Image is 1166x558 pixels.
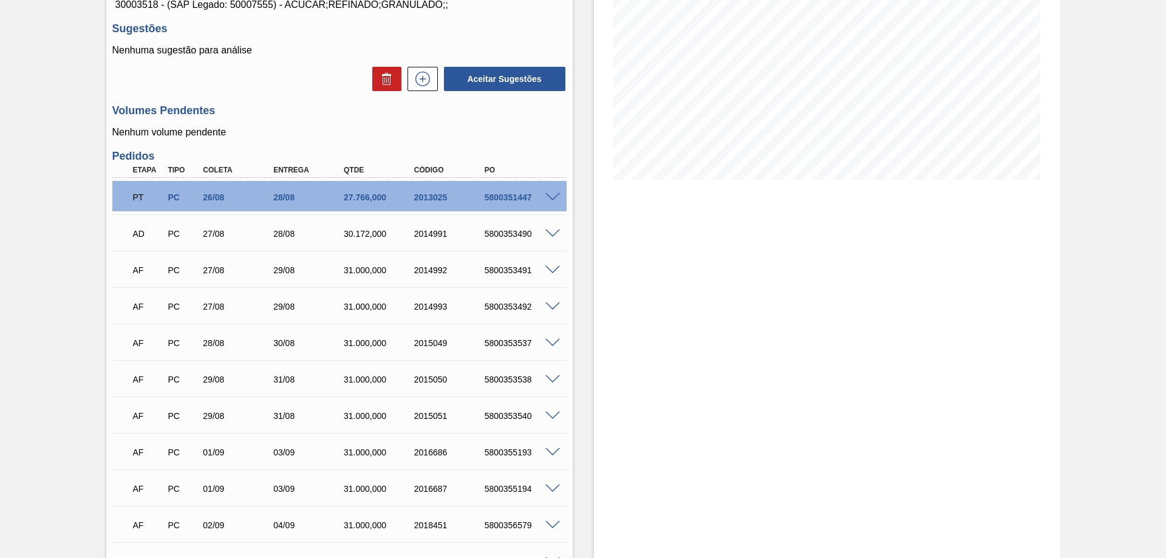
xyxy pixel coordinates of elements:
[165,166,201,174] div: Tipo
[482,411,561,421] div: 5800353540
[133,375,163,384] p: AF
[411,447,490,457] div: 2016686
[341,302,420,311] div: 31.000,000
[130,330,166,356] div: Aguardando Faturamento
[411,520,490,530] div: 2018451
[341,520,420,530] div: 31.000,000
[482,375,561,384] div: 5800353538
[200,338,279,348] div: 28/08/2025
[165,411,201,421] div: Pedido de Compra
[130,184,166,211] div: Pedido em Trânsito
[341,338,420,348] div: 31.000,000
[200,229,279,239] div: 27/08/2025
[270,484,349,494] div: 03/09/2025
[130,220,166,247] div: Aguardando Descarga
[165,520,201,530] div: Pedido de Compra
[133,229,163,239] p: AD
[112,45,567,56] p: Nenhuma sugestão para análise
[366,67,401,91] div: Excluir Sugestões
[130,512,166,539] div: Aguardando Faturamento
[200,411,279,421] div: 29/08/2025
[482,229,561,239] div: 5800353490
[270,229,349,239] div: 28/08/2025
[411,484,490,494] div: 2016687
[130,439,166,466] div: Aguardando Faturamento
[165,484,201,494] div: Pedido de Compra
[200,166,279,174] div: Coleta
[270,375,349,384] div: 31/08/2025
[270,447,349,457] div: 03/09/2025
[270,302,349,311] div: 29/08/2025
[482,166,561,174] div: PO
[133,411,163,421] p: AF
[130,293,166,320] div: Aguardando Faturamento
[200,375,279,384] div: 29/08/2025
[482,302,561,311] div: 5800353492
[341,484,420,494] div: 31.000,000
[341,265,420,275] div: 31.000,000
[270,338,349,348] div: 30/08/2025
[482,447,561,457] div: 5800355193
[411,229,490,239] div: 2014991
[341,447,420,457] div: 31.000,000
[130,403,166,429] div: Aguardando Faturamento
[411,192,490,202] div: 2013025
[133,484,163,494] p: AF
[112,150,567,163] h3: Pedidos
[165,302,201,311] div: Pedido de Compra
[401,67,438,91] div: Nova sugestão
[270,520,349,530] div: 04/09/2025
[270,192,349,202] div: 28/08/2025
[482,484,561,494] div: 5800355194
[482,338,561,348] div: 5800353537
[200,484,279,494] div: 01/09/2025
[200,520,279,530] div: 02/09/2025
[133,265,163,275] p: AF
[130,257,166,284] div: Aguardando Faturamento
[341,192,420,202] div: 27.766,000
[270,265,349,275] div: 29/08/2025
[165,265,201,275] div: Pedido de Compra
[165,375,201,384] div: Pedido de Compra
[482,192,561,202] div: 5800351447
[341,411,420,421] div: 31.000,000
[130,475,166,502] div: Aguardando Faturamento
[165,229,201,239] div: Pedido de Compra
[482,265,561,275] div: 5800353491
[165,447,201,457] div: Pedido de Compra
[133,338,163,348] p: AF
[112,127,567,138] p: Nenhum volume pendente
[165,338,201,348] div: Pedido de Compra
[165,192,201,202] div: Pedido de Compra
[438,66,567,92] div: Aceitar Sugestões
[411,375,490,384] div: 2015050
[270,411,349,421] div: 31/08/2025
[341,229,420,239] div: 30.172,000
[200,447,279,457] div: 01/09/2025
[411,338,490,348] div: 2015049
[133,520,163,530] p: AF
[130,166,166,174] div: Etapa
[200,192,279,202] div: 26/08/2025
[341,375,420,384] div: 31.000,000
[411,411,490,421] div: 2015051
[130,366,166,393] div: Aguardando Faturamento
[411,166,490,174] div: Código
[270,166,349,174] div: Entrega
[444,67,565,91] button: Aceitar Sugestões
[200,302,279,311] div: 27/08/2025
[112,22,567,35] h3: Sugestões
[341,166,420,174] div: Qtde
[112,104,567,117] h3: Volumes Pendentes
[411,302,490,311] div: 2014993
[411,265,490,275] div: 2014992
[133,192,163,202] p: PT
[200,265,279,275] div: 27/08/2025
[133,302,163,311] p: AF
[133,447,163,457] p: AF
[482,520,561,530] div: 5800356579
